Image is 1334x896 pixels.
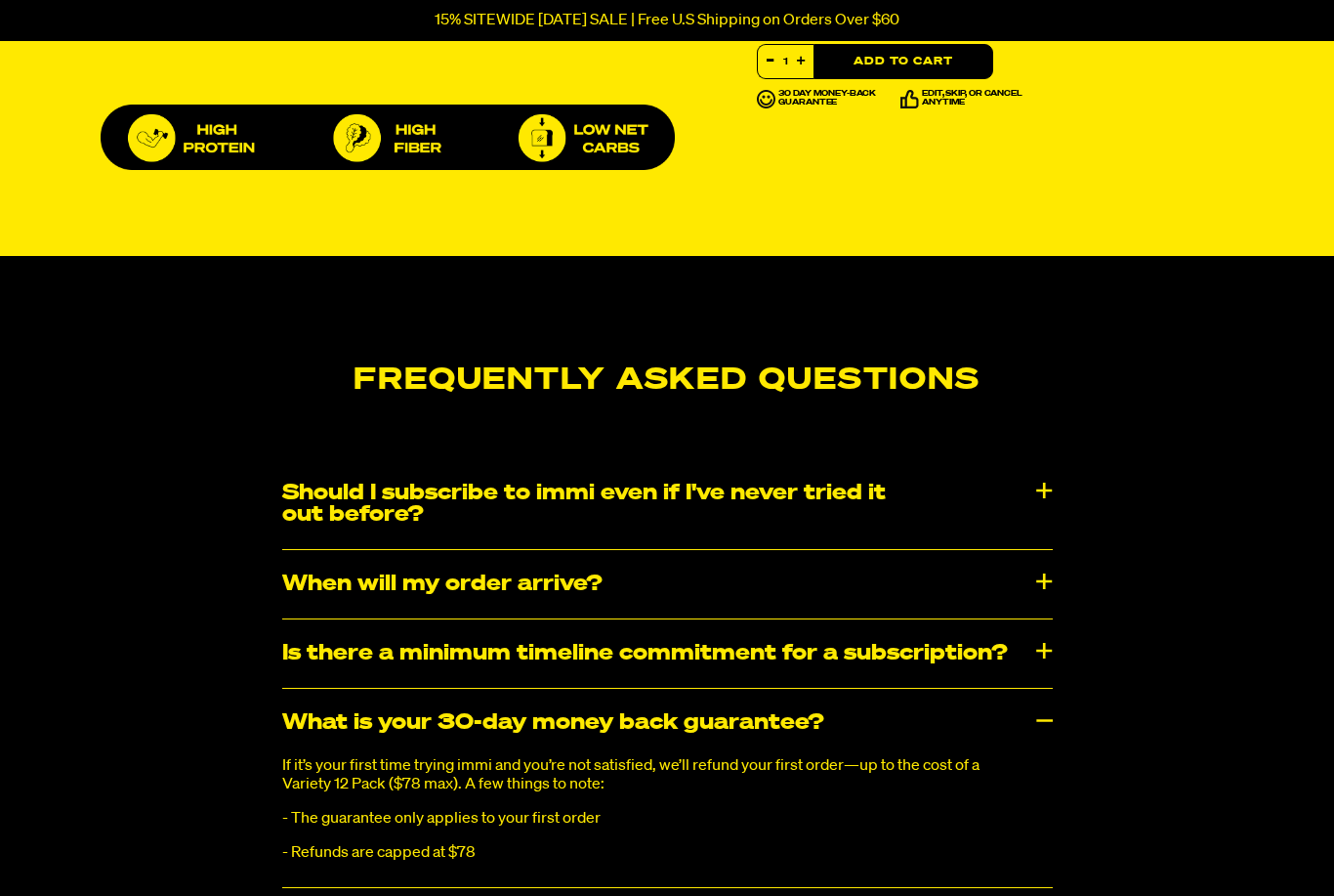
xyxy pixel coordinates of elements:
p: edit, skip, or cancel anytime [922,90,1028,108]
div: What is your 30-day money back guarantee? [282,689,1053,757]
p: 30 day money-back guarantee [778,90,885,108]
div: Should I subscribe to immi even if I've never tried it out before? [282,459,1053,549]
p: - Refunds are capped at $78 [282,844,983,863]
input: quantity [758,45,813,78]
p: - The guarantee only applies to your first order [282,810,983,829]
button: Add to Cart [813,44,993,79]
p: 15% SITEWIDE [DATE] SALE | Free U.S Shipping on Orders Over $60 [435,12,899,29]
div: When will my order arrive? [282,550,1053,619]
p: If it’s your first time trying immi and you’re not satisfied, we’ll refund your first order—up to... [282,757,983,794]
div: Is there a minimum timeline commitment for a subscription? [282,619,1053,688]
h2: Frequently Asked Questions [47,365,1287,397]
